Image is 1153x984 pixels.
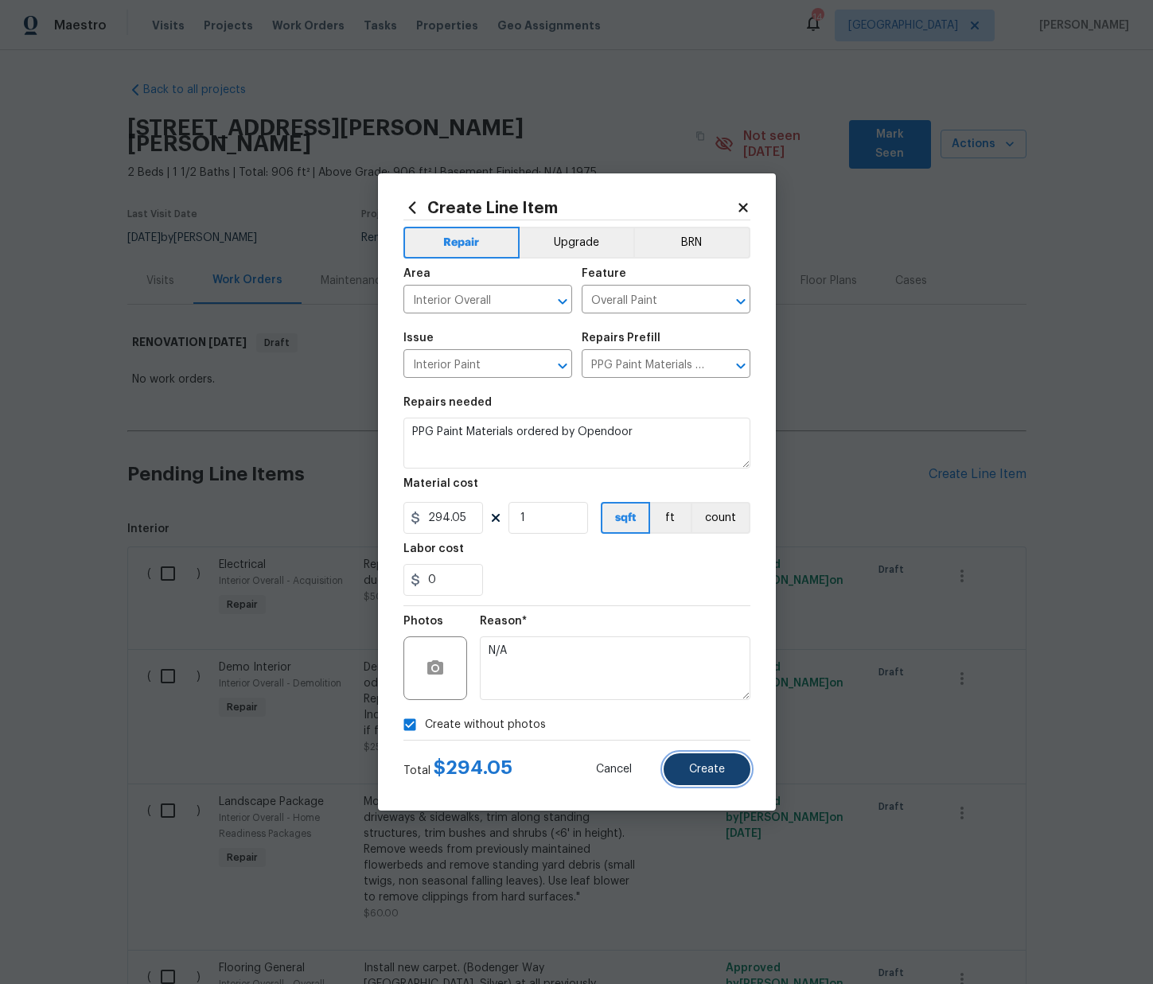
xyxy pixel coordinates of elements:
button: Create [664,753,750,785]
span: Cancel [596,764,632,776]
textarea: N/A [480,636,750,700]
button: Repair [403,227,520,259]
h5: Photos [403,616,443,627]
span: Create [689,764,725,776]
h5: Labor cost [403,543,464,554]
h5: Area [403,268,430,279]
button: Open [730,355,752,377]
span: $ 294.05 [434,758,512,777]
h2: Create Line Item [403,199,736,216]
button: count [691,502,750,534]
button: Open [551,355,574,377]
button: Open [551,290,574,313]
button: ft [650,502,691,534]
span: Create without photos [425,717,546,733]
button: BRN [633,227,750,259]
div: Total [403,760,512,779]
h5: Repairs Prefill [582,333,660,344]
button: Open [730,290,752,313]
h5: Reason* [480,616,527,627]
h5: Repairs needed [403,397,492,408]
h5: Feature [582,268,626,279]
textarea: PPG Paint Materials ordered by Opendoor [403,418,750,469]
h5: Material cost [403,478,478,489]
h5: Issue [403,333,434,344]
button: sqft [601,502,650,534]
button: Cancel [571,753,657,785]
button: Upgrade [520,227,633,259]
